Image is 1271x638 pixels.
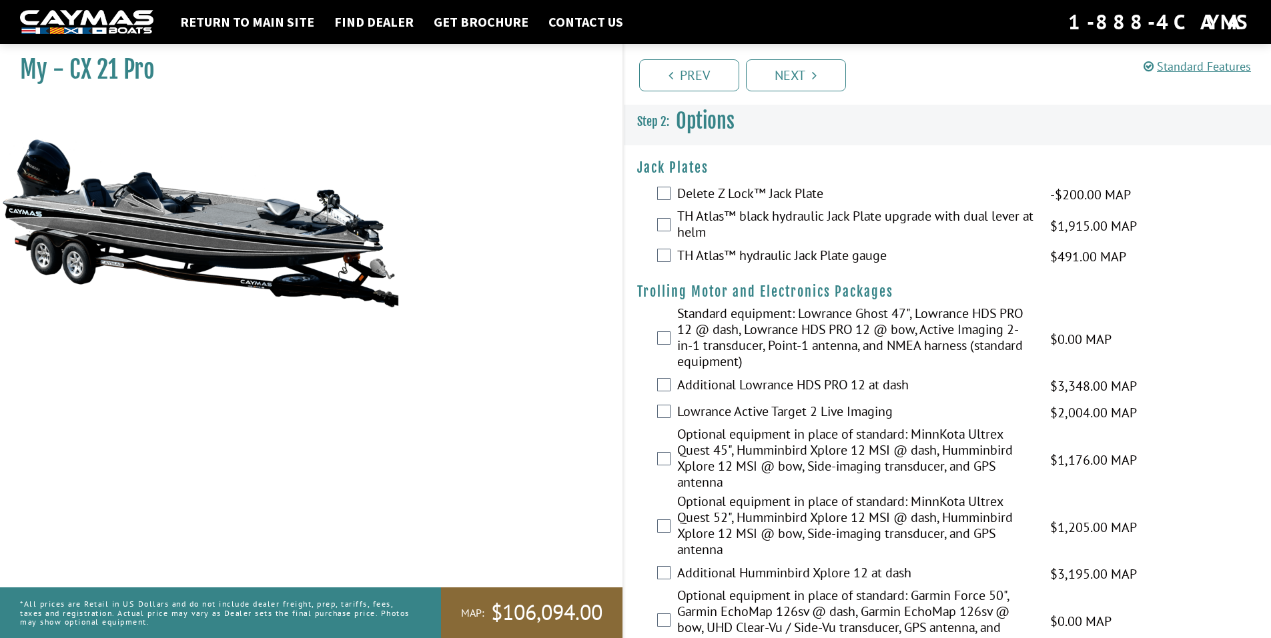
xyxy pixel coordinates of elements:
[20,55,589,85] h1: My - CX 21 Pro
[1050,376,1137,396] span: $3,348.00 MAP
[677,185,1033,205] label: Delete Z Lock™ Jack Plate
[20,10,153,35] img: white-logo-c9c8dbefe5ff5ceceb0f0178aa75bf4bb51f6bca0971e226c86eb53dfe498488.png
[637,159,1258,176] h4: Jack Plates
[173,13,321,31] a: Return to main site
[746,59,846,91] a: Next
[677,565,1033,584] label: Additional Humminbird Xplore 12 at dash
[677,377,1033,396] label: Additional Lowrance HDS PRO 12 at dash
[542,13,630,31] a: Contact Us
[1050,517,1137,537] span: $1,205.00 MAP
[677,208,1033,243] label: TH Atlas™ black hydraulic Jack Plate upgrade with dual lever at helm
[1050,329,1112,349] span: $0.00 MAP
[639,59,739,91] a: Prev
[1050,185,1131,205] span: -$200.00 MAP
[1068,7,1251,37] div: 1-888-4CAYMAS
[328,13,420,31] a: Find Dealer
[441,587,622,638] a: MAP:$106,094.00
[677,426,1033,493] label: Optional equipment in place of standard: MinnKota Ultrex Quest 45", Humminbird Xplore 12 MSI @ da...
[1144,59,1251,74] a: Standard Features
[1050,247,1126,267] span: $491.00 MAP
[677,493,1033,561] label: Optional equipment in place of standard: MinnKota Ultrex Quest 52", Humminbird Xplore 12 MSI @ da...
[491,599,602,627] span: $106,094.00
[1050,403,1137,423] span: $2,004.00 MAP
[677,247,1033,267] label: TH Atlas™ hydraulic Jack Plate gauge
[20,593,411,633] p: *All prices are Retail in US Dollars and do not include dealer freight, prep, tariffs, fees, taxe...
[1050,564,1137,584] span: $3,195.00 MAP
[461,606,484,620] span: MAP:
[427,13,535,31] a: Get Brochure
[1050,450,1137,470] span: $1,176.00 MAP
[677,403,1033,423] label: Lowrance Active Target 2 Live Imaging
[1050,216,1137,236] span: $1,915.00 MAP
[677,305,1033,373] label: Standard equipment: Lowrance Ghost 47", Lowrance HDS PRO 12 @ dash, Lowrance HDS PRO 12 @ bow, Ac...
[637,283,1258,300] h4: Trolling Motor and Electronics Packages
[1050,611,1112,631] span: $0.00 MAP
